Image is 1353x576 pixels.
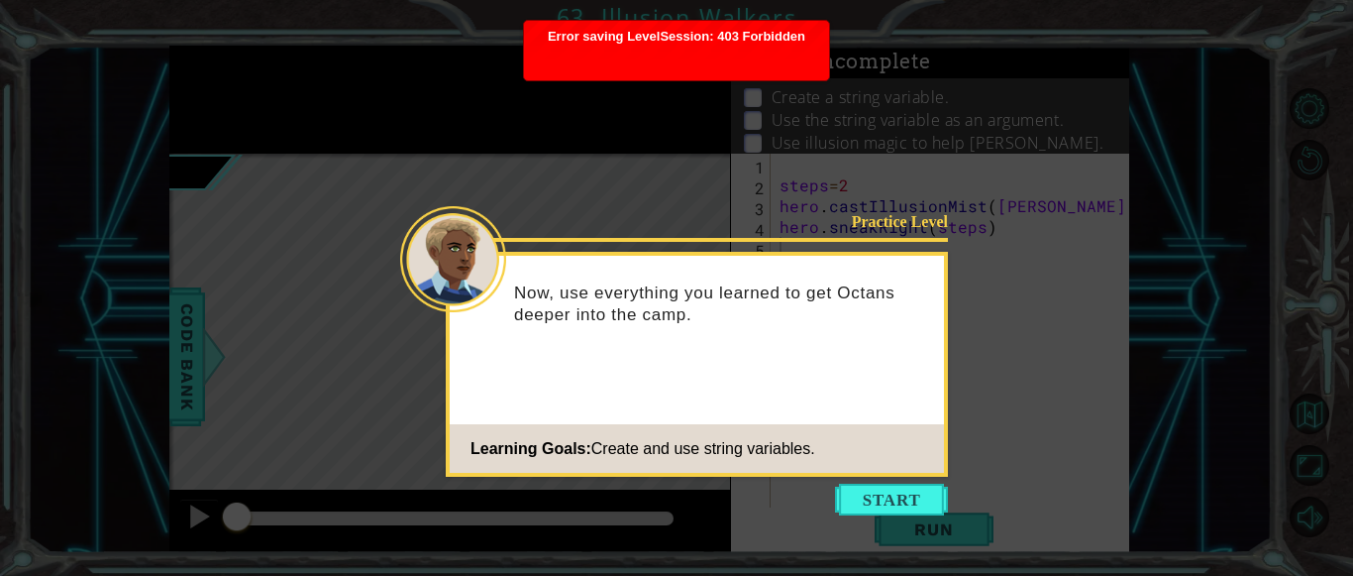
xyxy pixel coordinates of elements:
[835,484,948,516] button: Start
[548,29,805,44] span: Error saving LevelSession: 403 Forbidden
[470,440,591,457] span: Learning Goals:
[822,211,948,232] div: Practice Level
[514,283,930,326] p: Now, use everything you learned to get Octans deeper into the camp.
[591,440,815,457] span: Create and use string variables.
